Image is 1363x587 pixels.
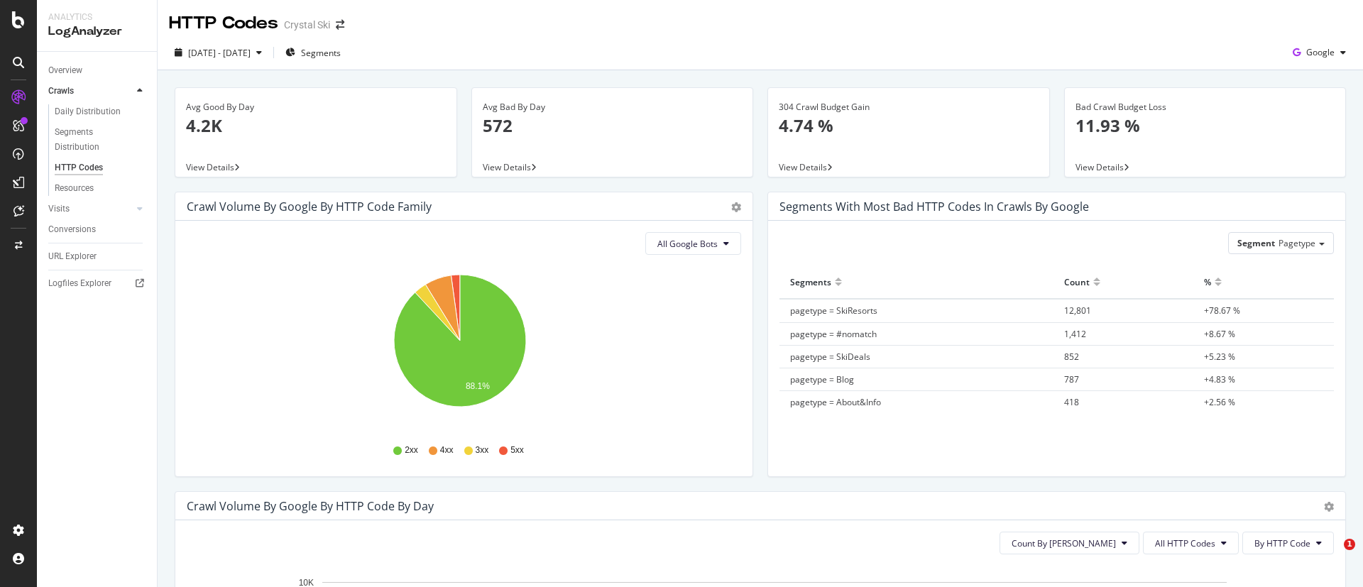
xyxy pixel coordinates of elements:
span: +5.23 % [1204,351,1235,363]
span: View Details [186,161,234,173]
div: Segments [790,270,831,293]
button: [DATE] - [DATE] [169,41,268,64]
div: Resources [55,181,94,196]
div: Daily Distribution [55,104,121,119]
span: 3xx [476,444,489,456]
p: 4.2K [186,114,446,138]
span: All HTTP Codes [1155,537,1215,549]
div: Count [1064,270,1090,293]
button: Google [1287,41,1352,64]
span: Count By Day [1012,537,1116,549]
div: Crawl Volume by google by HTTP Code Family [187,199,432,214]
div: Segments with most bad HTTP codes in Crawls by google [779,199,1089,214]
p: 4.74 % [779,114,1039,138]
span: 5xx [510,444,524,456]
span: Segment [1237,237,1275,249]
span: +8.67 % [1204,328,1235,340]
a: Crawls [48,84,133,99]
a: Conversions [48,222,147,237]
div: 304 Crawl Budget Gain [779,101,1039,114]
span: pagetype = SkiResorts [790,305,877,317]
span: Segments [301,47,341,59]
p: 572 [483,114,743,138]
div: Visits [48,202,70,216]
span: pagetype = #nomatch [790,328,877,340]
div: HTTP Codes [169,11,278,35]
button: Count By [PERSON_NAME] [1000,532,1139,554]
span: View Details [483,161,531,173]
span: 1,412 [1064,328,1086,340]
div: % [1204,270,1211,293]
span: [DATE] - [DATE] [188,47,251,59]
span: 418 [1064,396,1079,408]
a: Visits [48,202,133,216]
div: gear [1324,502,1334,512]
span: +78.67 % [1204,305,1240,317]
div: URL Explorer [48,249,97,264]
div: Crawl Volume by google by HTTP Code by Day [187,499,434,513]
div: arrow-right-arrow-left [336,20,344,30]
div: Logfiles Explorer [48,276,111,291]
span: 12,801 [1064,305,1091,317]
span: View Details [1075,161,1124,173]
div: Avg Bad By Day [483,101,743,114]
div: Analytics [48,11,146,23]
a: HTTP Codes [55,160,147,175]
span: All Google Bots [657,238,718,250]
div: Segments Distribution [55,125,133,155]
a: URL Explorer [48,249,147,264]
div: Crystal Ski [284,18,330,32]
button: Segments [280,41,346,64]
a: Logfiles Explorer [48,276,147,291]
span: By HTTP Code [1254,537,1310,549]
a: Resources [55,181,147,196]
div: Avg Good By Day [186,101,446,114]
button: All HTTP Codes [1143,532,1239,554]
span: Pagetype [1279,237,1315,249]
div: HTTP Codes [55,160,103,175]
span: View Details [779,161,827,173]
iframe: Intercom live chat [1315,539,1349,573]
span: pagetype = About&Info [790,396,881,408]
span: pagetype = SkiDeals [790,351,870,363]
span: 852 [1064,351,1079,363]
span: +4.83 % [1204,373,1235,385]
button: By HTTP Code [1242,532,1334,554]
span: 2xx [405,444,418,456]
span: 787 [1064,373,1079,385]
p: 11.93 % [1075,114,1335,138]
span: 1 [1344,539,1355,550]
a: Overview [48,63,147,78]
a: Daily Distribution [55,104,147,119]
span: 4xx [440,444,454,456]
svg: A chart. [187,266,733,431]
div: LogAnalyzer [48,23,146,40]
button: All Google Bots [645,232,741,255]
text: 88.1% [466,381,490,391]
span: Google [1306,46,1335,58]
span: pagetype = Blog [790,373,854,385]
a: Segments Distribution [55,125,147,155]
div: Bad Crawl Budget Loss [1075,101,1335,114]
div: gear [731,202,741,212]
div: Overview [48,63,82,78]
div: Crawls [48,84,74,99]
div: Conversions [48,222,96,237]
span: +2.56 % [1204,396,1235,408]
